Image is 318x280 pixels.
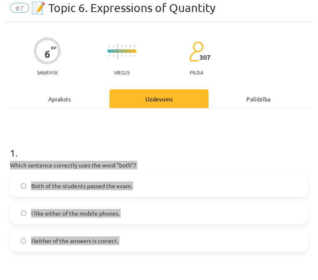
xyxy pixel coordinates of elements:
img: icon-short-line-57e1e144782c952c97e751825c79c345078a6d821885a25fce030b3d8c18986b.svg [122,45,122,47]
img: icon-short-line-57e1e144782c952c97e751825c79c345078a6d821885a25fce030b3d8c18986b.svg [109,45,110,47]
img: icon-short-line-57e1e144782c952c97e751825c79c345078a6d821885a25fce030b3d8c18986b.svg [130,55,131,57]
input: Both of the students passed the exam. [21,183,26,189]
p: Saņemsi [34,69,61,75]
span: #7 [10,3,29,13]
img: icon-long-line-d9ea69661e0d244f92f715978eff75569469978d946b2353a9bb055b3ed8787d.svg [117,43,118,59]
div: Apraksts [10,89,109,108]
p: pilda [190,69,203,75]
span: Both of the students passed the exam. [31,182,132,190]
img: icon-short-line-57e1e144782c952c97e751825c79c345078a6d821885a25fce030b3d8c18986b.svg [134,45,135,47]
input: I like either of the mobile phones. [21,211,26,216]
input: Neither of the answers is correct. [21,238,26,243]
img: icon-short-line-57e1e144782c952c97e751825c79c345078a6d821885a25fce030b3d8c18986b.svg [113,45,114,47]
p: Viegls [114,69,129,75]
div: Palīdzība [209,89,308,108]
span: I like either of the mobile phones. [31,209,119,218]
span: Neither of the answers is correct. [31,236,118,245]
h1: 1 . [10,133,308,158]
span: XP [51,45,56,50]
div: Uzdevums [109,89,209,108]
img: icon-short-line-57e1e144782c952c97e751825c79c345078a6d821885a25fce030b3d8c18986b.svg [109,55,110,57]
p: Which sentence correctly uses the word "both"? [10,161,308,169]
span: 307 [199,54,211,61]
span: 📝 Topic 6. Expressions of Quantity [31,1,216,15]
img: icon-short-line-57e1e144782c952c97e751825c79c345078a6d821885a25fce030b3d8c18986b.svg [113,55,114,57]
img: icon-short-line-57e1e144782c952c97e751825c79c345078a6d821885a25fce030b3d8c18986b.svg [134,55,135,57]
img: students-c634bb4e5e11cddfef0936a35e636f08e4e9abd3cc4e673bd6f9a4125e45ecb1.svg [189,41,204,62]
img: icon-short-line-57e1e144782c952c97e751825c79c345078a6d821885a25fce030b3d8c18986b.svg [130,45,131,47]
div: 6 [45,48,50,60]
img: icon-short-line-57e1e144782c952c97e751825c79c345078a6d821885a25fce030b3d8c18986b.svg [122,55,122,57]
